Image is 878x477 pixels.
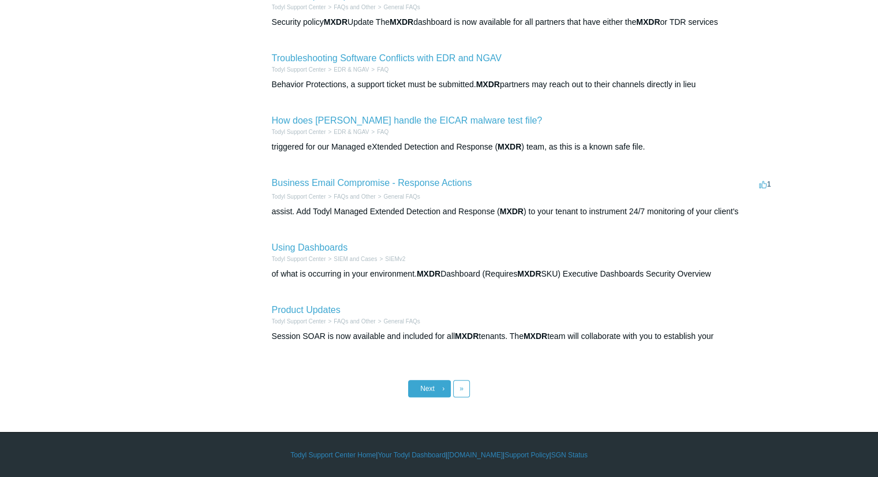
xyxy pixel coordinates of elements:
[272,3,326,12] li: Todyl Support Center
[272,4,326,10] a: Todyl Support Center
[272,53,502,63] a: Troubleshooting Software Conflicts with EDR and NGAV
[272,317,326,326] li: Todyl Support Center
[272,141,774,153] div: triggered for our Managed eXtended Detection and Response ( ) team, as this is a known safe file.
[326,65,369,74] li: EDR & NGAV
[369,65,388,74] li: FAQ
[334,4,375,10] a: FAQs and Other
[334,256,377,262] a: SIEM and Cases
[385,256,405,262] a: SIEMv2
[636,17,660,27] em: MXDR
[420,385,435,393] span: Next
[378,450,445,460] a: Your Todyl Dashboard
[272,243,348,252] a: Using Dashboards
[326,192,375,201] li: FAQs and Other
[272,115,543,125] a: How does [PERSON_NAME] handle the EICAR malware test file?
[272,193,326,200] a: Todyl Support Center
[272,256,326,262] a: Todyl Support Center
[759,180,771,188] span: 1
[383,4,420,10] a: General FAQs
[326,255,377,263] li: SIEM and Cases
[524,331,547,341] em: MXDR
[476,80,500,89] em: MXDR
[326,3,375,12] li: FAQs and Other
[272,330,774,342] div: Session SOAR is now available and included for all tenants. The team will collaborate with you to...
[442,385,444,393] span: ›
[272,206,774,218] div: assist. Add Todyl Managed Extended Detection and Response ( ) to your tenant to instrument 24/7 m...
[272,255,326,263] li: Todyl Support Center
[390,17,413,27] em: MXDR
[272,318,326,325] a: Todyl Support Center
[104,450,774,460] div: | | | |
[383,193,420,200] a: General FAQs
[290,450,376,460] a: Todyl Support Center Home
[369,128,388,136] li: FAQ
[272,129,326,135] a: Todyl Support Center
[383,318,420,325] a: General FAQs
[500,207,524,216] em: MXDR
[324,17,348,27] em: MXDR
[272,66,326,73] a: Todyl Support Center
[334,129,369,135] a: EDR & NGAV
[376,3,420,12] li: General FAQs
[447,450,503,460] a: [DOMAIN_NAME]
[272,268,774,280] div: of what is occurring in your environment. Dashboard (Requires SKU) Executive Dashboards Security ...
[459,385,464,393] span: »
[498,142,521,151] em: MXDR
[376,317,420,326] li: General FAQs
[551,450,588,460] a: SGN Status
[272,65,326,74] li: Todyl Support Center
[272,178,472,188] a: Business Email Compromise - Response Actions
[334,193,375,200] a: FAQs and Other
[517,269,541,278] em: MXDR
[272,16,774,28] div: Security policy Update The dashboard is now available for all partners that have either the or TD...
[417,269,440,278] em: MXDR
[376,192,420,201] li: General FAQs
[272,305,341,315] a: Product Updates
[377,66,388,73] a: FAQ
[272,192,326,201] li: Todyl Support Center
[377,255,405,263] li: SIEMv2
[408,380,451,397] a: Next
[326,128,369,136] li: EDR & NGAV
[334,318,375,325] a: FAQs and Other
[272,79,774,91] div: Behavior Protections, a support ticket must be submitted. partners may reach out to their channel...
[377,129,388,135] a: FAQ
[326,317,375,326] li: FAQs and Other
[272,128,326,136] li: Todyl Support Center
[455,331,479,341] em: MXDR
[505,450,549,460] a: Support Policy
[334,66,369,73] a: EDR & NGAV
